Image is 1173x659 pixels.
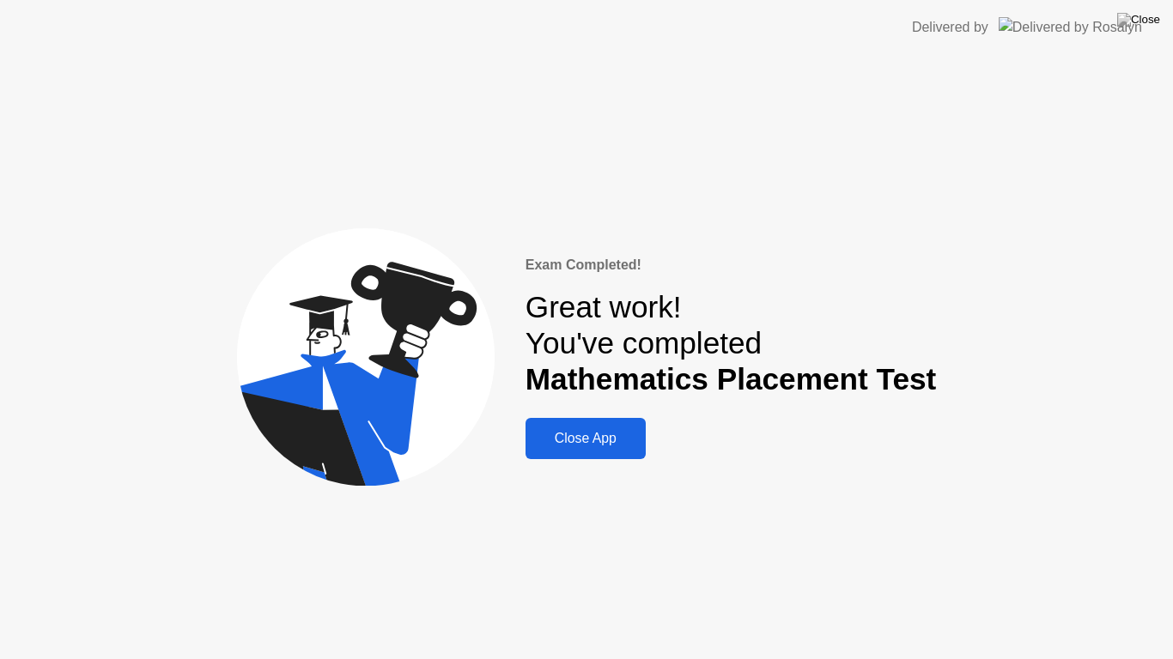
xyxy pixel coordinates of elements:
div: Close App [531,431,641,446]
img: Close [1117,13,1160,27]
div: Exam Completed! [526,255,936,275]
img: Delivered by Rosalyn [999,17,1142,37]
div: Great work! You've completed [526,289,936,398]
b: Mathematics Placement Test [526,362,936,396]
button: Close App [526,418,646,459]
div: Delivered by [912,17,988,38]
